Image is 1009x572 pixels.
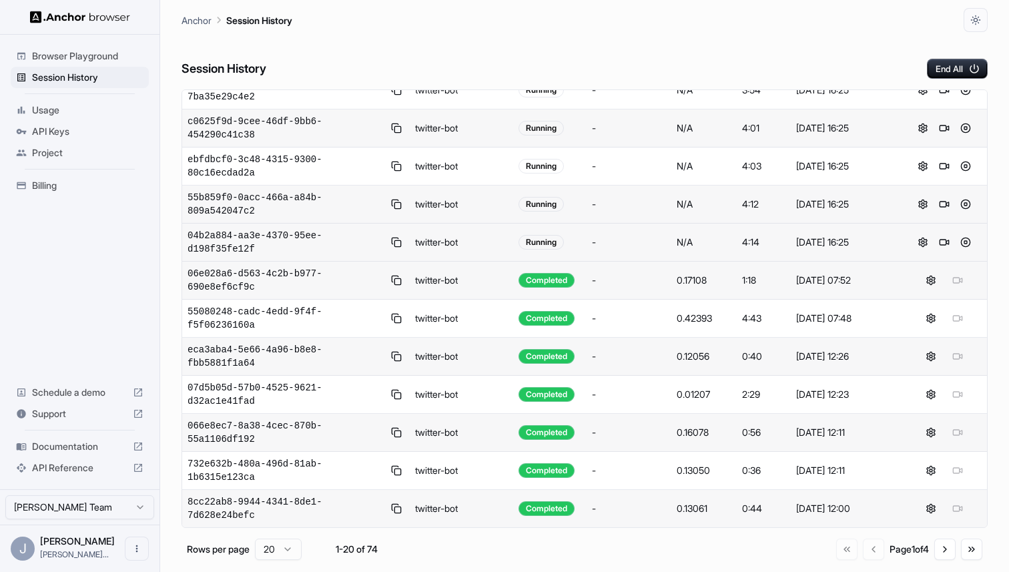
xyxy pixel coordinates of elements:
div: 0:36 [742,464,785,477]
div: Running [519,83,564,97]
span: ebfdbcf0-3c48-4315-9300-80c16ecdad2a [188,153,384,180]
div: N/A [677,121,732,135]
div: 4:03 [742,160,785,173]
div: - [592,350,666,363]
div: Completed [519,425,575,440]
span: eca3aba4-5e66-4a96-b8e8-fbb5881f1a64 [188,343,384,370]
div: 0:44 [742,502,785,515]
div: Project [11,142,149,164]
div: 4:14 [742,236,785,249]
div: 0:40 [742,350,785,363]
td: twitter-bot [410,300,514,338]
div: - [592,274,666,287]
div: [DATE] 12:26 [796,350,896,363]
div: [DATE] 16:25 [796,121,896,135]
span: 06e028a6-d563-4c2b-b977-690e8ef6cf9c [188,267,384,294]
div: Completed [519,501,575,516]
span: 55080248-cadc-4edd-9f4f-f5f06236160a [188,305,384,332]
td: twitter-bot [410,452,514,490]
div: 0.12056 [677,350,732,363]
div: Completed [519,311,575,326]
div: Completed [519,349,575,364]
div: Running [519,159,564,174]
div: Running [519,121,564,135]
div: 0.17108 [677,274,732,287]
nav: breadcrumb [182,13,292,27]
div: 2:29 [742,388,785,401]
div: N/A [677,83,732,97]
span: Browser Playground [32,49,143,63]
span: 04b2a884-aa3e-4370-95ee-d198f35fe12f [188,229,384,256]
h6: Session History [182,59,266,79]
span: John Marbach [40,535,115,547]
span: Session History [32,71,143,84]
span: Usage [32,103,143,117]
div: [DATE] 16:25 [796,236,896,249]
span: Support [32,407,127,420]
button: Open menu [125,537,149,561]
div: 4:12 [742,198,785,211]
span: 07d5b05d-57b0-4525-9621-d32ac1e41fad [188,381,384,408]
div: [DATE] 12:00 [796,502,896,515]
div: N/A [677,236,732,249]
span: Schedule a demo [32,386,127,399]
div: - [592,312,666,325]
div: - [592,502,666,515]
td: twitter-bot [410,109,514,148]
div: Running [519,197,564,212]
span: Billing [32,179,143,192]
span: Documentation [32,440,127,453]
div: - [592,83,666,97]
div: [DATE] 12:23 [796,388,896,401]
div: Running [519,235,564,250]
span: 732e632b-480a-496d-81ab-1b6315e123ca [188,457,384,484]
div: J [11,537,35,561]
span: API Reference [32,461,127,475]
div: Page 1 of 4 [890,543,929,556]
div: 0.42393 [677,312,732,325]
div: Documentation [11,436,149,457]
span: 8ded16a3-1f5e-4f55-86f5-7ba35e29c4e2 [188,77,384,103]
td: twitter-bot [410,338,514,376]
span: 8cc22ab8-9944-4341-8de1-7d628e24befc [188,495,384,522]
div: 1-20 of 74 [323,543,390,556]
div: - [592,121,666,135]
div: 0.01207 [677,388,732,401]
div: [DATE] 07:48 [796,312,896,325]
div: - [592,464,666,477]
td: twitter-bot [410,224,514,262]
div: N/A [677,198,732,211]
td: twitter-bot [410,376,514,414]
p: Session History [226,13,292,27]
div: [DATE] 07:52 [796,274,896,287]
span: 55b859f0-0acc-466a-a84b-809a542047c2 [188,191,384,218]
td: twitter-bot [410,71,514,109]
div: 0.13050 [677,464,732,477]
div: 3:54 [742,83,785,97]
div: API Reference [11,457,149,479]
div: - [592,426,666,439]
td: twitter-bot [410,262,514,300]
td: twitter-bot [410,490,514,528]
div: Support [11,403,149,424]
span: Project [32,146,143,160]
div: Schedule a demo [11,382,149,403]
div: - [592,198,666,211]
div: Completed [519,387,575,402]
p: Rows per page [187,543,250,556]
div: - [592,160,666,173]
span: API Keys [32,125,143,138]
div: 4:01 [742,121,785,135]
div: Completed [519,273,575,288]
span: c0625f9d-9cee-46df-9bb6-454290c41c38 [188,115,384,141]
div: API Keys [11,121,149,142]
p: Anchor [182,13,212,27]
div: 4:43 [742,312,785,325]
img: Anchor Logo [30,11,130,23]
div: - [592,236,666,249]
div: [DATE] 16:25 [796,160,896,173]
div: Billing [11,175,149,196]
div: N/A [677,160,732,173]
div: Browser Playground [11,45,149,67]
div: 0:56 [742,426,785,439]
